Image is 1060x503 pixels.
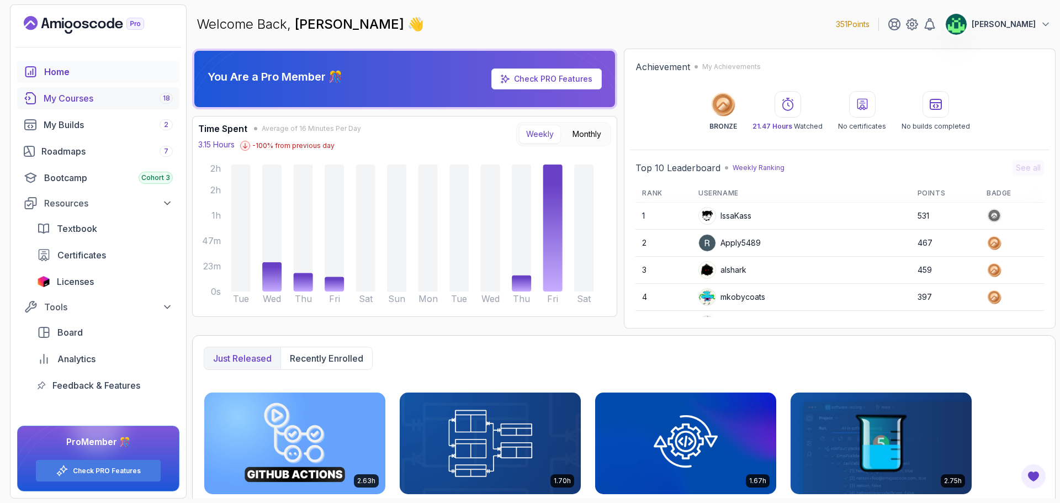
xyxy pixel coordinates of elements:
td: 467 [911,230,980,257]
div: My Courses [44,92,173,105]
tspan: 2h [210,184,221,195]
tspan: Sat [577,293,591,304]
img: Java Integration Testing card [595,393,776,494]
td: 5 [635,311,692,338]
button: Resources [17,193,179,213]
button: user profile image[PERSON_NAME] [945,13,1051,35]
div: My Builds [44,118,173,131]
p: Recently enrolled [290,352,363,365]
th: Username [692,184,911,203]
td: 356 [911,311,980,338]
p: 3.15 Hours [198,139,235,150]
p: 351 Points [836,19,870,30]
tspan: 2h [210,163,221,174]
div: Resources [44,197,173,210]
a: courses [17,87,179,109]
p: 2.63h [357,476,375,485]
a: builds [17,114,179,136]
span: Certificates [57,248,106,262]
span: 7 [164,147,168,156]
tspan: 0s [211,286,221,297]
td: 459 [911,257,980,284]
td: 3 [635,257,692,284]
tspan: Fri [547,293,558,304]
div: IssaKass [698,207,751,225]
span: Textbook [57,222,97,235]
p: -100 % from previous day [252,141,335,150]
p: No builds completed [902,122,970,131]
a: licenses [30,271,179,293]
span: Board [57,326,83,339]
p: You Are a Pro Member 🎊 [208,69,342,84]
a: board [30,321,179,343]
p: Weekly Ranking [733,163,785,172]
img: jetbrains icon [37,276,50,287]
td: 4 [635,284,692,311]
span: Licenses [57,275,94,288]
tspan: Sat [359,293,373,304]
span: 👋 [407,15,424,33]
a: Check PRO Features [491,68,602,89]
tspan: Thu [513,293,530,304]
h2: Achievement [635,60,690,73]
button: Monthly [565,125,608,144]
tspan: Sun [388,293,405,304]
th: Points [911,184,980,203]
div: Roadmaps [41,145,173,158]
p: [PERSON_NAME] [972,19,1036,30]
h3: Time Spent [198,122,247,135]
img: user profile image [699,208,715,224]
p: 1.70h [554,476,571,485]
a: bootcamp [17,167,179,189]
p: Welcome Back, [197,15,424,33]
a: home [17,61,179,83]
img: Java Unit Testing and TDD card [791,393,972,494]
p: No certificates [838,122,886,131]
tspan: Thu [295,293,312,304]
tspan: Fri [329,293,340,304]
tspan: 23m [203,261,221,272]
p: 1.67h [749,476,766,485]
img: CI/CD with GitHub Actions card [204,393,385,494]
span: 18 [163,94,170,103]
div: [PERSON_NAME].delaguia [698,315,815,333]
td: 531 [911,203,980,230]
img: user profile image [699,235,715,251]
span: Feedback & Features [52,379,140,392]
p: Just released [213,352,272,365]
span: Cohort 3 [141,173,170,182]
button: See all [1013,160,1044,176]
p: My Achievements [702,62,761,71]
span: Average of 16 Minutes Per Day [262,124,361,133]
a: analytics [30,348,179,370]
a: feedback [30,374,179,396]
button: Tools [17,297,179,317]
td: 2 [635,230,692,257]
a: textbook [30,218,179,240]
a: Check PRO Features [73,467,141,475]
tspan: 1h [211,210,221,221]
tspan: Wed [263,293,281,304]
span: 2 [164,120,168,129]
img: default monster avatar [699,289,715,305]
div: Home [44,65,173,78]
span: 21.47 Hours [752,122,792,130]
tspan: Tue [233,293,249,304]
p: Watched [752,122,823,131]
button: Recently enrolled [280,347,372,369]
span: [PERSON_NAME] [295,16,407,32]
td: 397 [911,284,980,311]
div: Tools [44,300,173,314]
p: BRONZE [709,122,737,131]
img: default monster avatar [699,316,715,332]
span: Analytics [57,352,96,366]
a: Landing page [24,16,169,34]
tspan: Tue [451,293,467,304]
a: Check PRO Features [514,74,592,83]
button: Weekly [519,125,561,144]
img: user profile image [699,262,715,278]
tspan: 47m [202,235,221,246]
button: Check PRO Features [35,459,161,482]
img: user profile image [946,14,967,35]
th: Rank [635,184,692,203]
